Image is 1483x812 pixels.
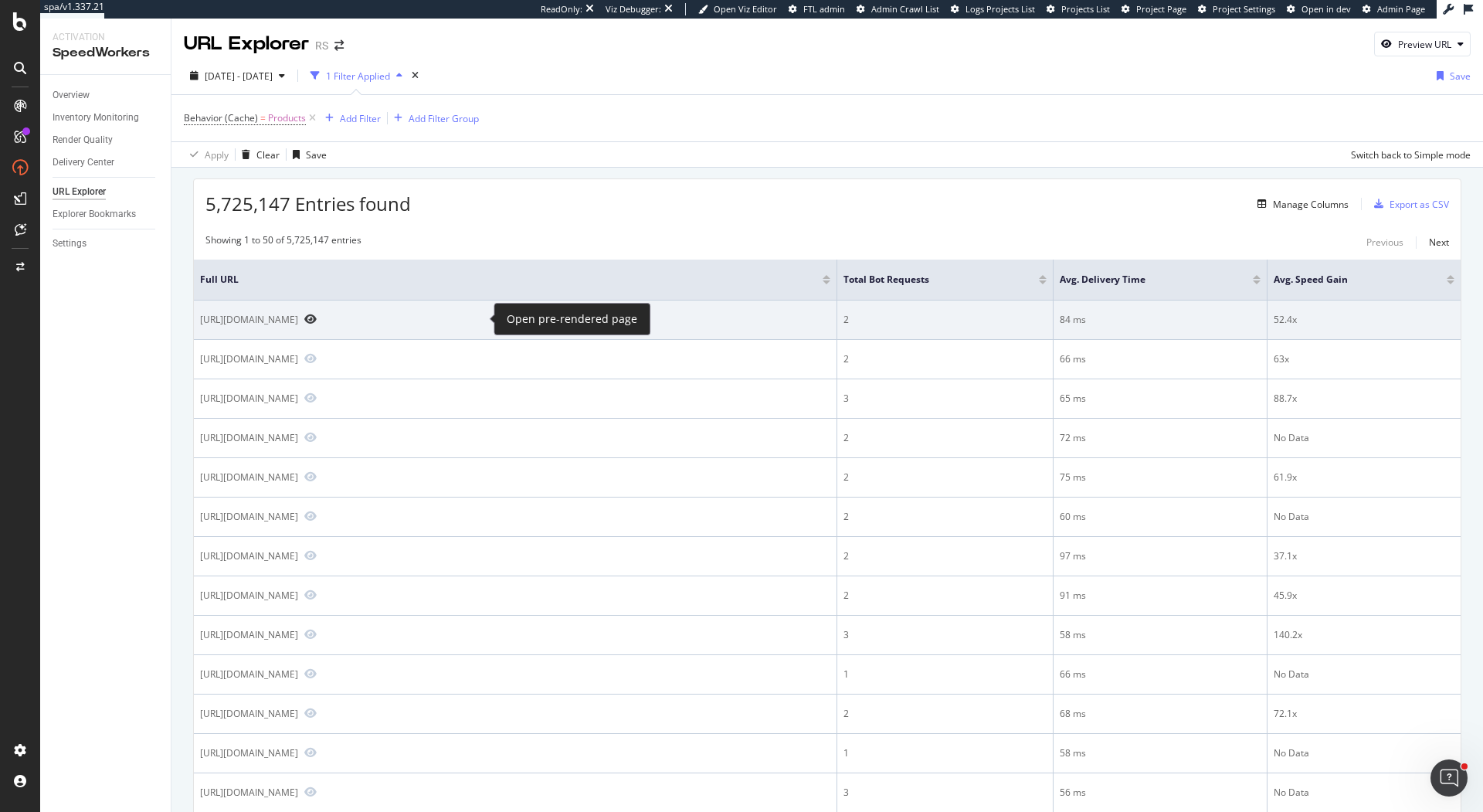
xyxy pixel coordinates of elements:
[1060,431,1261,445] div: 72 ms
[53,236,87,252] div: Settings
[1274,352,1454,366] div: 63x
[714,3,777,15] span: Open Viz Editor
[1060,352,1261,366] div: 66 ms
[304,708,317,719] a: Preview https://us.rs-online.com/product/littelfuse/v120ch8/75766017/
[1274,273,1424,287] span: Avg. Speed Gain
[1060,549,1261,563] div: 97 ms
[1398,38,1451,51] div: Preview URL
[388,109,479,127] button: Add Filter Group
[200,471,298,484] div: [URL][DOMAIN_NAME]
[606,3,661,15] div: Viz Debugger:
[1060,313,1261,327] div: 84 ms
[1060,471,1261,484] div: 75 ms
[857,3,939,15] a: Admin Crawl List
[843,471,1047,484] div: 2
[1429,236,1449,249] div: Next
[53,132,160,148] a: Render Quality
[200,589,298,602] div: [URL][DOMAIN_NAME]
[871,3,939,15] span: Admin Crawl List
[1060,707,1261,721] div: 68 ms
[1430,63,1471,88] button: Save
[803,3,845,15] span: FTL admin
[334,40,344,51] div: arrow-right-arrow-left
[287,142,327,167] button: Save
[1274,786,1454,800] div: No Data
[1060,668,1261,681] div: 66 ms
[205,148,229,161] div: Apply
[236,142,280,167] button: Clear
[843,589,1047,603] div: 2
[1060,628,1261,642] div: 58 ms
[843,668,1047,681] div: 1
[200,313,298,326] div: [URL][DOMAIN_NAME]
[304,471,317,482] a: Preview https://us.rs-online.com/product/littelfuse/c115366-2619d/75731441/
[304,668,317,679] a: Preview https://us.rs-online.com/product/littelfuse/tfr1206dfg16r5nr/75761470/
[1060,510,1261,524] div: 60 ms
[1274,431,1454,445] div: No Data
[1274,471,1454,484] div: 61.9x
[268,107,306,129] span: Products
[1198,3,1275,15] a: Project Settings
[205,70,273,83] span: [DATE] - [DATE]
[843,431,1047,445] div: 2
[53,206,136,223] div: Explorer Bookmarks
[843,549,1047,563] div: 2
[304,511,317,522] a: Preview https://us.rs-online.com/product/molex-llc/79109-9208/75127653/
[1047,3,1110,15] a: Projects List
[1450,70,1471,83] div: Save
[53,44,158,62] div: SpeedWorkers
[843,313,1047,327] div: 2
[843,510,1047,524] div: 2
[184,63,291,88] button: [DATE] - [DATE]
[256,148,280,161] div: Clear
[1274,392,1454,406] div: 88.7x
[1377,3,1425,15] span: Admin Page
[1213,3,1275,15] span: Project Settings
[304,550,317,561] a: Preview https://us.rs-online.com/product/littelfuse/tfr1206afg8870nr/75758706/
[53,236,160,252] a: Settings
[1366,236,1403,249] div: Previous
[1060,392,1261,406] div: 65 ms
[340,112,381,125] div: Add Filter
[843,786,1047,800] div: 3
[843,746,1047,760] div: 1
[1273,198,1349,211] div: Manage Columns
[1251,195,1349,213] button: Manage Columns
[843,628,1047,642] div: 3
[304,63,409,88] button: 1 Filter Applied
[1274,707,1454,721] div: 72.1x
[1374,32,1471,56] button: Preview URL
[843,273,1016,287] span: Total Bot Requests
[53,132,113,148] div: Render Quality
[304,629,317,640] a: Preview https://us.rs-online.com/product/littelfuse/tfr0805dfd3002nr/75756490/
[53,87,160,104] a: Overview
[53,155,160,171] a: Delivery Center
[184,111,258,124] span: Behavior (Cache)
[304,747,317,758] a: Preview https://us.rs-online.com/product/c-k/tda06h0jb1r/75774235/
[1351,148,1471,161] div: Switch back to Simple mode
[200,746,298,759] div: [URL][DOMAIN_NAME]
[304,787,317,797] a: Preview https://us.rs-online.com/product/littelfuse/lfr250602c/75736944/
[951,3,1035,15] a: Logs Projects List
[200,431,298,444] div: [URL][DOMAIN_NAME]
[53,87,90,104] div: Overview
[200,273,799,287] span: Full URL
[53,110,139,126] div: Inventory Monitoring
[1274,589,1454,603] div: 45.9x
[200,628,298,641] div: [URL][DOMAIN_NAME]
[306,148,327,161] div: Save
[1060,746,1261,760] div: 58 ms
[1060,786,1261,800] div: 56 ms
[205,233,361,252] div: Showing 1 to 50 of 5,725,147 entries
[1274,549,1454,563] div: 37.1x
[965,3,1035,15] span: Logs Projects List
[53,184,160,200] a: URL Explorer
[843,352,1047,366] div: 2
[184,31,309,57] div: URL Explorer
[409,112,479,125] div: Add Filter Group
[304,392,317,403] a: Preview https://us.rs-online.com/product/littelfuse/mac12sng/75737487/
[1122,3,1186,15] a: Project Page
[184,142,229,167] button: Apply
[304,353,317,364] a: Preview https://us.rs-online.com/product/c-k/7301j11zqe22/75771680/
[1366,233,1403,252] button: Previous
